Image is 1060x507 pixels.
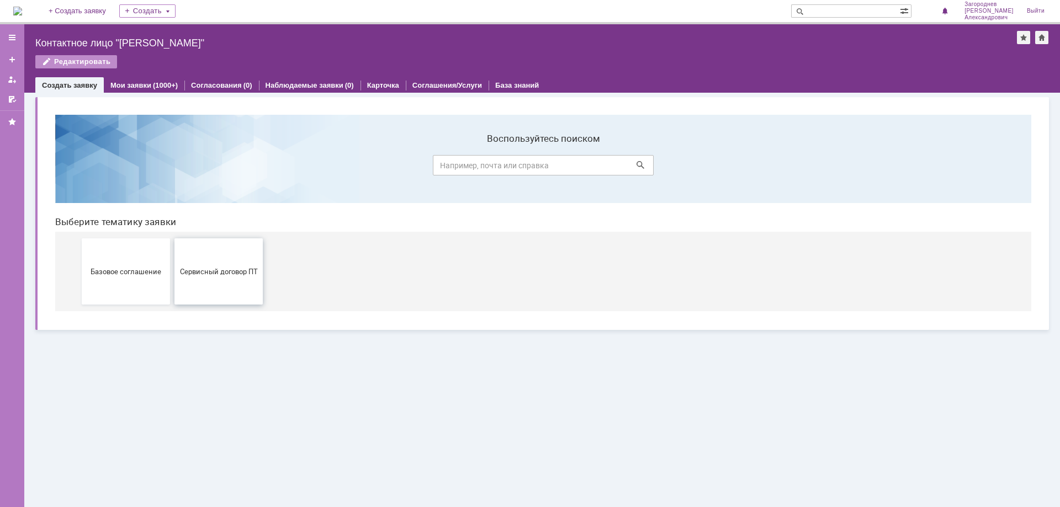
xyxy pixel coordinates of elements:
[1035,31,1048,44] div: Сделать домашней страницей
[13,7,22,15] img: logo
[964,1,1014,8] span: Загороднев
[900,5,911,15] span: Расширенный поиск
[266,81,343,89] a: Наблюдаемые заявки
[386,49,607,70] input: Например, почта или справка
[39,161,120,169] span: Базовое соглашение
[412,81,482,89] a: Соглашения/Услуги
[42,81,97,89] a: Создать заявку
[131,161,213,169] span: Сервисный договор ПТ
[191,81,242,89] a: Согласования
[153,81,178,89] div: (1000+)
[9,110,985,121] header: Выберите тематику заявки
[367,81,399,89] a: Карточка
[964,14,1014,21] span: Александрович
[243,81,252,89] div: (0)
[110,81,151,89] a: Мои заявки
[13,7,22,15] a: Перейти на домашнюю страницу
[35,132,124,199] button: Базовое соглашение
[495,81,539,89] a: База знаний
[1017,31,1030,44] div: Добавить в избранное
[345,81,354,89] div: (0)
[964,8,1014,14] span: [PERSON_NAME]
[386,27,607,38] label: Воспользуйтесь поиском
[3,71,21,88] a: Мои заявки
[3,51,21,68] a: Создать заявку
[119,4,176,18] div: Создать
[35,38,1017,49] div: Контактное лицо "[PERSON_NAME]"
[128,132,216,199] button: Сервисный договор ПТ
[3,90,21,108] a: Мои согласования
